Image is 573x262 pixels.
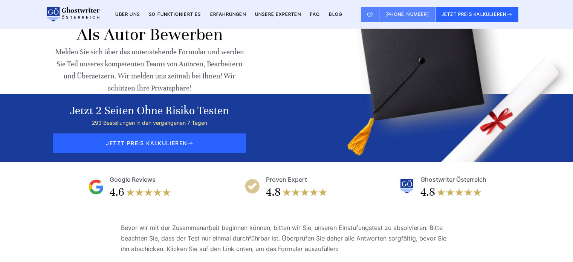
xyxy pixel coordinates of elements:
[126,185,171,200] img: stars
[121,222,452,254] p: Bevor wir mit der Zusammenarbeit beginnen können, bitten wir Sie, unseren Einstufungstest zu abso...
[55,24,245,45] h1: Als Autor bewerben
[70,103,229,118] div: Jetzt 2 Seiten ohne Risiko testen
[110,174,156,185] div: Google Reviews
[110,185,124,200] div: 4.6
[420,185,435,200] div: 4.8
[282,185,327,200] img: stars
[53,133,246,153] span: JETZT PREIS KALKULIEREN
[70,118,229,127] div: 293 Bestellungen in den vergangenen 7 Tagen
[435,7,519,22] button: JETZT PREIS KALKULIEREN
[437,185,482,200] img: stars
[55,46,245,94] div: Melden Sie sich über das untenstehende Formular und werden Sie Teil unseres kompetenten Teams von...
[385,11,429,17] span: [PHONE_NUMBER]
[210,11,246,17] a: Erfahrungen
[266,185,281,200] div: 4.8
[266,174,307,185] div: Proven Expert
[115,11,140,17] a: Über uns
[89,179,104,195] img: Google Reviews
[329,11,342,17] a: BLOG
[310,11,320,17] a: FAQ
[379,7,435,22] a: [PHONE_NUMBER]
[149,11,201,17] a: So funktioniert es
[46,7,100,22] img: logo wirschreiben
[399,179,414,194] img: Ghostwriter
[245,179,260,194] img: Proven Expert
[367,11,373,17] img: Email
[420,174,486,185] div: Ghostwriter Österreich
[255,11,301,17] a: Unsere Experten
